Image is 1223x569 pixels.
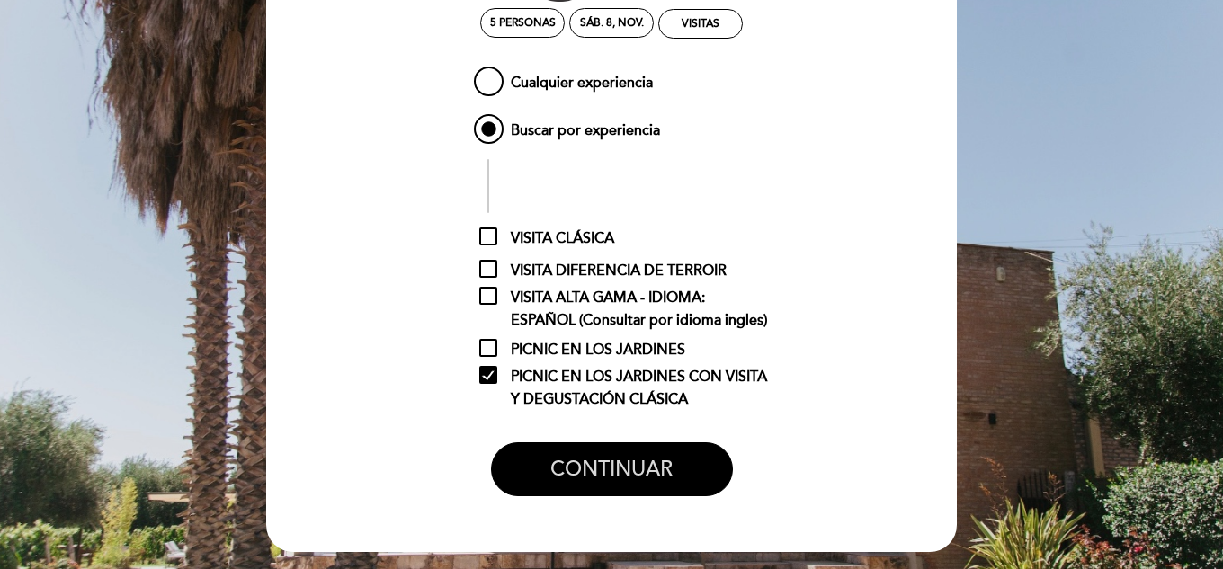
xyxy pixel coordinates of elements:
[682,17,719,31] div: Visitas
[479,227,614,250] span: VISITA CLÁSICA
[470,111,660,133] span: Buscar por experiencia
[479,260,727,282] span: VISITA DIFERENCIA DE TERROIR
[491,442,733,496] button: CONTINUAR
[490,16,556,30] span: 5 personas
[580,16,644,30] div: sáb. 8, nov.
[479,287,772,309] span: VISITA ALTA GAMA - IDIOMA: ESPAÑOL (Consultar por idioma ingles)
[470,63,653,85] span: Cualquier experiencia
[479,339,685,361] span: PICNIC EN LOS JARDINES
[479,366,772,388] span: PICNIC EN LOS JARDINES CON VISITA Y DEGUSTACIÓN CLÁSICA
